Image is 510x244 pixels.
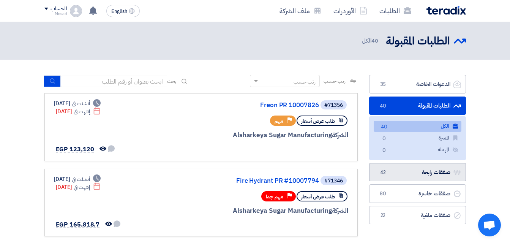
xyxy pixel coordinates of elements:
[74,183,90,191] span: إنتهت في
[273,2,327,20] a: ملف الشركة
[324,77,345,85] span: رتب حسب
[301,193,335,200] span: طلب عرض أسعار
[54,175,101,183] div: [DATE]
[167,77,177,85] span: بحث
[72,100,90,108] span: أنشئت في
[362,36,379,45] span: الكل
[324,103,343,108] div: #71356
[373,2,417,20] a: الطلبات
[369,163,466,182] a: صفقات رابحة42
[371,36,378,45] span: 40
[332,206,348,215] span: الشركة
[386,34,450,49] h2: الطلبات المقبولة
[51,6,67,12] div: الحساب
[380,147,389,155] span: 0
[44,12,67,16] div: Mosad
[374,133,461,144] a: المميزة
[374,144,461,155] a: المهملة
[327,2,373,20] a: الأوردرات
[369,97,466,115] a: الطلبات المقبولة40
[301,117,335,125] span: طلب عرض أسعار
[426,6,466,15] img: Teradix logo
[56,108,101,116] div: [DATE]
[61,76,167,87] input: ابحث بعنوان أو رقم الطلب
[374,121,461,132] a: الكل
[369,75,466,93] a: الدعوات الخاصة35
[167,177,319,184] a: Fire Hydrant PR #10007794
[369,184,466,203] a: صفقات خاسرة80
[54,100,101,108] div: [DATE]
[56,183,101,191] div: [DATE]
[379,212,388,219] span: 22
[324,178,343,184] div: #71346
[166,130,348,140] div: Alsharkeya Sugar Manufacturing
[379,102,388,110] span: 40
[379,81,388,88] span: 35
[166,206,348,216] div: Alsharkeya Sugar Manufacturing
[70,5,82,17] img: profile_test.png
[74,108,90,116] span: إنتهت في
[379,169,388,176] span: 42
[56,220,100,229] span: EGP 165,818.7
[167,102,319,109] a: Freon PR 10007826
[369,206,466,225] a: صفقات ملغية22
[478,214,501,236] div: Open chat
[56,145,94,154] span: EGP 123,120
[72,175,90,183] span: أنشئت في
[275,117,283,125] span: مهم
[106,5,140,17] button: English
[111,9,127,14] span: English
[380,123,389,131] span: 40
[332,130,348,140] span: الشركة
[380,135,389,143] span: 0
[266,193,283,200] span: مهم جدا
[379,190,388,198] span: 80
[294,78,316,86] div: رتب حسب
